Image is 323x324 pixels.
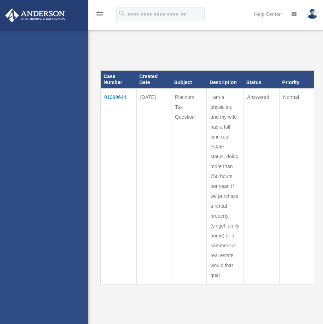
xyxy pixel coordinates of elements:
[95,12,104,18] a: menu
[136,88,171,284] td: [DATE]
[243,71,280,89] th: Status
[280,88,314,284] td: Normal
[207,88,243,284] td: I am a physician, and my wife has a full-time real estate status, doing more than 750 hours per y...
[307,9,318,19] img: User Pic
[171,71,207,89] th: Subject
[118,10,126,17] i: search
[101,88,137,284] td: 01099644
[171,88,207,284] td: Platinum Tax Question
[207,71,243,89] th: Description
[280,71,314,89] th: Priority
[243,88,280,284] td: Answered
[136,71,171,89] th: Created Date
[3,8,67,22] img: Anderson Advisors Platinum Portal
[95,10,104,18] i: menu
[101,71,137,89] th: Case Number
